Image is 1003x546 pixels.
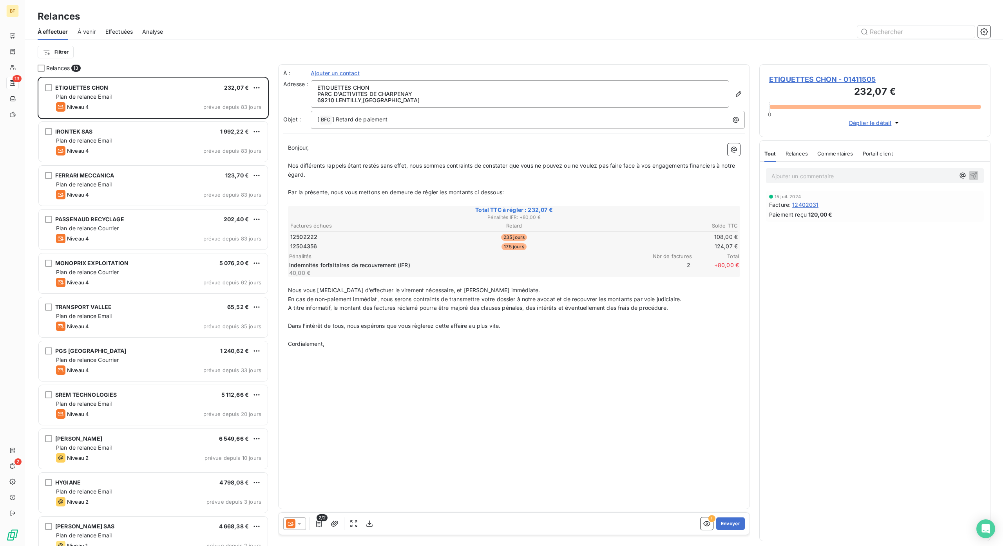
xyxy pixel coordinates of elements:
[769,74,981,85] span: ETIQUETTES CHON - 01411505
[716,517,745,530] button: Envoyer
[692,253,739,259] span: Total
[38,28,68,36] span: À effectuer
[847,118,903,127] button: Déplier le détail
[589,233,738,241] td: 108,00 €
[78,28,96,36] span: À venir
[290,222,439,230] th: Factures échues
[105,28,133,36] span: Effectuées
[55,216,124,222] span: PASSENAUD RECYCLAGE
[6,5,19,17] div: BF
[289,206,739,214] span: Total TTC à régler : 232,07 €
[14,458,22,465] span: 2
[317,91,722,97] p: PARC D'ACTIVITES DE CHARPENAY
[976,519,995,538] div: Open Intercom Messenger
[769,85,981,100] h3: 232,07 €
[71,65,80,72] span: 13
[225,172,249,179] span: 123,70 €
[320,116,331,125] span: BFC
[849,119,892,127] span: Déplier le détail
[56,93,112,100] span: Plan de relance Email
[289,214,739,221] span: Pénalités IFR : + 80,00 €
[38,46,74,58] button: Filtrer
[317,514,328,521] span: 2/2
[203,279,261,286] span: prévue depuis 62 jours
[203,323,261,329] span: prévue depuis 35 jours
[283,116,301,123] span: Objet :
[220,128,249,135] span: 1 992,22 €
[288,322,500,329] span: Dans l’intérêt de tous, nous espérons que vous règlerez cette affaire au plus vite.
[203,367,261,373] span: prévue depuis 33 jours
[288,296,681,302] span: En cas de non-paiement immédiat, nous serons contraints de transmettre votre dossier à notre avoc...
[203,235,261,242] span: prévue depuis 83 jours
[56,356,119,363] span: Plan de relance Courrier
[6,529,19,541] img: Logo LeanPay
[775,194,801,199] span: 15 juil. 2024
[288,340,324,347] span: Cordialement,
[645,253,692,259] span: Nbr de factures
[224,216,249,222] span: 202,40 €
[289,253,645,259] span: Pénalités
[219,479,249,486] span: 4 798,08 €
[220,347,249,354] span: 1 240,62 €
[142,28,163,36] span: Analyse
[290,242,317,250] span: 12504356
[55,84,108,91] span: ETIQUETTES CHON
[46,64,70,72] span: Relances
[56,444,112,451] span: Plan de relance Email
[808,210,832,219] span: 120,00 €
[56,181,112,188] span: Plan de relance Email
[203,411,261,417] span: prévue depuis 20 jours
[55,304,112,310] span: TRANSPORT VALLEE
[55,172,114,179] span: FERRARI MECCANICA
[67,323,89,329] span: Niveau 4
[283,69,311,77] label: À :
[288,304,668,311] span: A titre informatif, le montant des factures réclamé pourra être majoré des clauses pénales, des i...
[55,435,102,442] span: [PERSON_NAME]
[67,235,89,242] span: Niveau 4
[67,455,89,461] span: Niveau 2
[13,75,22,82] span: 13
[290,233,317,241] span: 12502222
[764,150,776,157] span: Tout
[56,400,112,407] span: Plan de relance Email
[55,128,93,135] span: IRONTEK SAS
[440,222,588,230] th: Retard
[56,269,119,275] span: Plan de relance Courrier
[857,25,975,38] input: Rechercher
[203,148,261,154] span: prévue depuis 83 jours
[501,234,527,241] span: 235 jours
[205,455,261,461] span: prévue depuis 10 jours
[55,391,117,398] span: SREM TECHNOLOGIES
[67,411,89,417] span: Niveau 4
[317,85,722,91] p: ETIQUETTES CHON
[56,313,112,319] span: Plan de relance Email
[56,488,112,495] span: Plan de relance Email
[288,162,737,178] span: Nos différents rappels étant restés sans effet, nous sommes contraints de constater que vous ne p...
[221,391,249,398] span: 5 112,66 €
[38,9,80,24] h3: Relances
[289,261,642,269] p: Indemnités forfaitaires de recouvrement (IFR)
[67,148,89,154] span: Niveau 4
[67,499,89,505] span: Niveau 2
[501,243,526,250] span: 175 jours
[288,144,309,151] span: Bonjour,
[67,367,89,373] span: Niveau 4
[56,137,112,144] span: Plan de relance Email
[317,116,319,123] span: [
[317,97,722,103] p: 69210 LENTILLY , [GEOGRAPHIC_DATA]
[769,210,807,219] span: Paiement reçu
[332,116,388,123] span: ] Retard de paiement
[224,84,249,91] span: 232,07 €
[283,81,308,87] span: Adresse :
[219,435,249,442] span: 6 549,66 €
[792,201,818,209] span: 12402031
[589,242,738,251] td: 124,07 €
[67,104,89,110] span: Niveau 4
[289,269,642,277] p: 40,00 €
[288,287,540,293] span: Nous vous [MEDICAL_DATA] d’effectuer le virement nécessaire, et [PERSON_NAME] immédiate.
[589,222,738,230] th: Solde TTC
[55,479,81,486] span: HYGIANE
[67,192,89,198] span: Niveau 4
[311,69,360,77] span: Ajouter un contact
[692,261,739,277] span: + 80,00 €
